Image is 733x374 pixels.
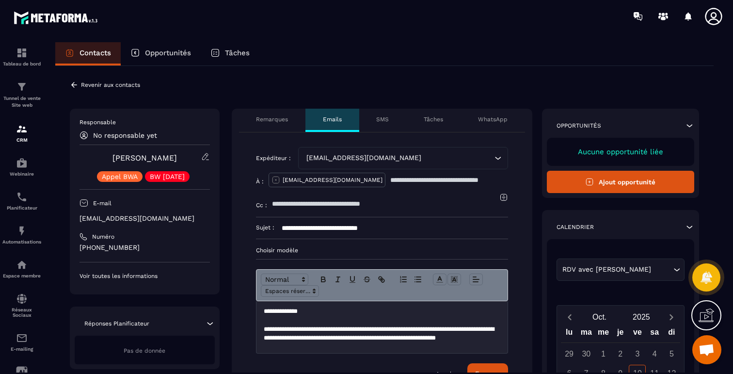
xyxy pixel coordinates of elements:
p: [PHONE_NUMBER] [80,243,210,252]
p: E-mailing [2,346,41,352]
div: 5 [663,345,680,362]
button: Ajout opportunité [547,171,695,193]
input: Search for option [653,264,671,275]
img: social-network [16,293,28,305]
div: di [663,325,680,342]
a: Opportunités [121,42,201,65]
p: Tâches [424,115,443,123]
img: email [16,332,28,344]
p: Aucune opportunité liée [557,147,685,156]
span: Pas de donnée [124,347,165,354]
button: Next month [662,310,680,324]
p: Numéro [92,233,114,241]
div: 29 [561,345,578,362]
p: SMS [376,115,389,123]
div: 3 [629,345,646,362]
a: [PERSON_NAME] [112,153,177,163]
p: Sujet : [256,224,274,231]
a: emailemailE-mailing [2,325,41,359]
p: Réseaux Sociaux [2,307,41,318]
p: BW [DATE] [150,173,185,180]
p: Opportunités [145,49,191,57]
button: Open years overlay [621,309,662,325]
div: lu [560,325,577,342]
div: 30 [578,345,595,362]
p: À : [256,178,264,185]
p: Expéditeur : [256,154,291,162]
a: Contacts [55,42,121,65]
p: E-mail [93,199,112,207]
p: WhatsApp [478,115,508,123]
div: 4 [646,345,663,362]
p: Calendrier [557,223,594,231]
div: 1 [595,345,612,362]
div: ma [578,325,595,342]
p: Remarques [256,115,288,123]
a: formationformationTableau de bord [2,40,41,74]
img: automations [16,157,28,169]
p: Contacts [80,49,111,57]
img: formation [16,81,28,93]
div: Search for option [557,259,685,281]
a: automationsautomationsEspace membre [2,252,41,286]
div: ve [629,325,646,342]
p: Webinaire [2,171,41,177]
input: Search for option [424,153,492,163]
div: me [595,325,612,342]
p: No responsable yet [93,131,157,139]
p: [EMAIL_ADDRESS][DOMAIN_NAME] [80,214,210,223]
img: scheduler [16,191,28,203]
div: Ouvrir le chat [692,335,721,364]
p: Tableau de bord [2,61,41,66]
a: automationsautomationsWebinaire [2,150,41,184]
span: RDV avec [PERSON_NAME] [560,264,653,275]
p: CRM [2,137,41,143]
a: automationsautomationsAutomatisations [2,218,41,252]
img: formation [16,47,28,59]
img: formation [16,123,28,135]
button: Open months overlay [579,309,621,325]
p: Tâches [225,49,250,57]
p: Voir toutes les informations [80,272,210,280]
div: Search for option [298,147,508,169]
p: Emails [323,115,342,123]
span: [EMAIL_ADDRESS][DOMAIN_NAME] [304,153,424,163]
img: automations [16,225,28,237]
img: automations [16,259,28,271]
p: Réponses Planificateur [84,320,149,327]
div: je [612,325,629,342]
img: logo [14,9,101,27]
a: social-networksocial-networkRéseaux Sociaux [2,286,41,325]
p: [EMAIL_ADDRESS][DOMAIN_NAME] [283,176,382,184]
p: Revenir aux contacts [81,81,140,88]
a: schedulerschedulerPlanificateur [2,184,41,218]
a: formationformationTunnel de vente Site web [2,74,41,116]
p: Responsable [80,118,210,126]
p: Appel BWA [102,173,138,180]
p: Espace membre [2,273,41,278]
a: Tâches [201,42,259,65]
p: Tunnel de vente Site web [2,95,41,109]
p: Planificateur [2,205,41,211]
p: Choisir modèle [256,246,508,254]
p: Automatisations [2,239,41,244]
p: Cc : [256,201,267,209]
p: Opportunités [557,122,601,130]
div: sa [646,325,663,342]
a: formationformationCRM [2,116,41,150]
div: 2 [612,345,629,362]
button: Previous month [561,310,579,324]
